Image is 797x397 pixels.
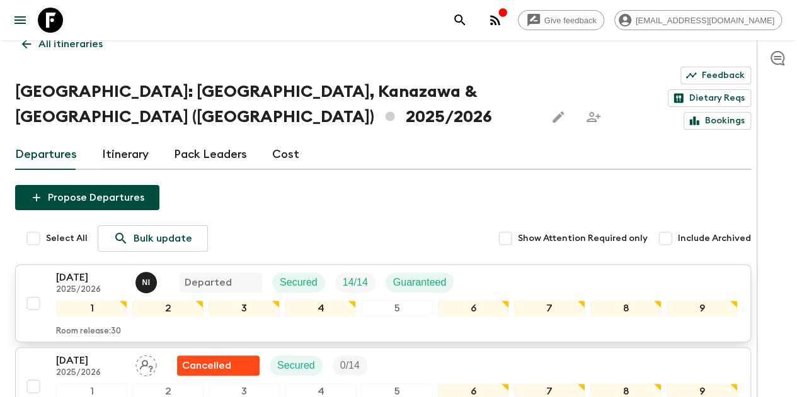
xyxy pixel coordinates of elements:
p: Room release: 30 [56,327,121,337]
div: 3 [209,300,280,316]
a: All itineraries [15,31,110,57]
p: Guaranteed [393,275,447,290]
p: Departed [185,275,232,290]
div: 1 [56,300,127,316]
a: Pack Leaders [174,140,247,170]
div: Secured [270,355,323,376]
div: 2 [132,300,204,316]
button: Edit this itinerary [546,104,571,130]
button: Propose Departures [15,185,159,210]
div: Flash Pack cancellation [177,355,260,376]
p: 2025/2026 [56,285,125,295]
a: Dietary Reqs [668,89,751,107]
a: Itinerary [102,140,149,170]
p: Cancelled [182,358,231,373]
p: 14 / 14 [343,275,368,290]
span: Show Attention Required only [518,232,648,245]
span: Share this itinerary [581,104,606,130]
span: Select All [46,232,88,245]
a: Cost [272,140,299,170]
a: Feedback [680,67,751,84]
div: Secured [272,272,325,293]
span: Give feedback [537,16,604,25]
span: Assign pack leader [135,359,157,369]
a: Departures [15,140,77,170]
div: Trip Fill [333,355,367,376]
div: 7 [514,300,585,316]
div: Trip Fill [335,272,376,293]
h1: [GEOGRAPHIC_DATA]: [GEOGRAPHIC_DATA], Kanazawa & [GEOGRAPHIC_DATA] ([GEOGRAPHIC_DATA]) 2025/2026 [15,79,536,130]
div: 8 [590,300,662,316]
a: Give feedback [518,10,604,30]
p: [DATE] [56,270,125,285]
a: Bookings [684,112,751,130]
button: search adventures [447,8,473,33]
span: Include Archived [678,232,751,245]
div: [EMAIL_ADDRESS][DOMAIN_NAME] [614,10,782,30]
div: 9 [667,300,738,316]
p: Bulk update [134,231,192,246]
p: 0 / 14 [340,358,360,373]
p: 2025/2026 [56,368,125,378]
button: [DATE]2025/2026Naoya IshidaDepartedSecuredTrip FillGuaranteed123456789Room release:30 [15,264,751,342]
span: [EMAIL_ADDRESS][DOMAIN_NAME] [629,16,781,25]
button: menu [8,8,33,33]
div: 4 [285,300,356,316]
a: Bulk update [98,225,208,252]
p: Secured [280,275,318,290]
div: 6 [438,300,509,316]
p: All itineraries [38,36,103,52]
span: Naoya Ishida [135,276,159,286]
p: [DATE] [56,353,125,368]
div: 5 [361,300,432,316]
p: Secured [277,358,315,373]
